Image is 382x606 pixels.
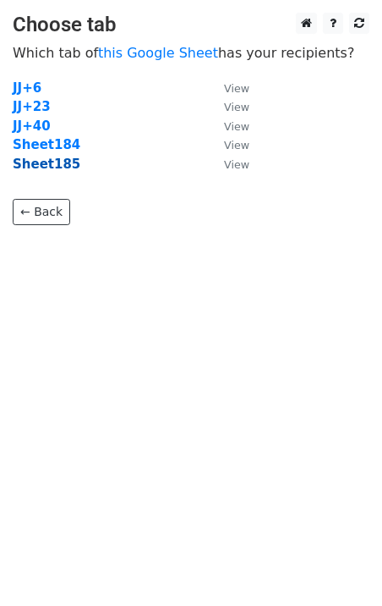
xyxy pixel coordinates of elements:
[13,137,80,152] a: Sheet184
[224,120,249,133] small: View
[207,118,249,134] a: View
[13,13,369,37] h3: Choose tab
[207,137,249,152] a: View
[224,139,249,151] small: View
[207,157,249,172] a: View
[224,158,249,171] small: View
[224,82,249,95] small: View
[98,45,218,61] a: this Google Sheet
[13,118,51,134] a: JJ+40
[224,101,249,113] small: View
[207,80,249,96] a: View
[207,99,249,114] a: View
[13,157,80,172] a: Sheet185
[13,199,70,225] a: ← Back
[297,525,382,606] iframe: Chat Widget
[13,44,369,62] p: Which tab of has your recipients?
[13,99,51,114] a: JJ+23
[13,80,41,96] a: JJ+6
